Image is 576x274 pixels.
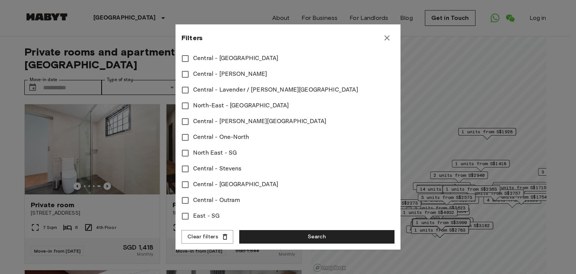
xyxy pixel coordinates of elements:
button: Clear filters [181,230,233,244]
span: North East - SG [193,149,237,158]
span: Central - Lavender / [PERSON_NAME][GEOGRAPHIC_DATA] [193,86,358,95]
span: Central - [GEOGRAPHIC_DATA] [193,180,278,189]
span: Central - Stevens [193,164,242,173]
span: North-East - [GEOGRAPHIC_DATA] [193,101,289,110]
span: Central - One-North [193,133,249,142]
span: Central - [GEOGRAPHIC_DATA] [193,54,278,63]
button: Search [239,230,394,244]
span: Central - [PERSON_NAME][GEOGRAPHIC_DATA] [193,117,326,126]
span: East - SG [193,212,219,221]
span: Filters [181,33,202,42]
span: Central - [PERSON_NAME] [193,70,267,79]
span: Central - Outram [193,196,240,205]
